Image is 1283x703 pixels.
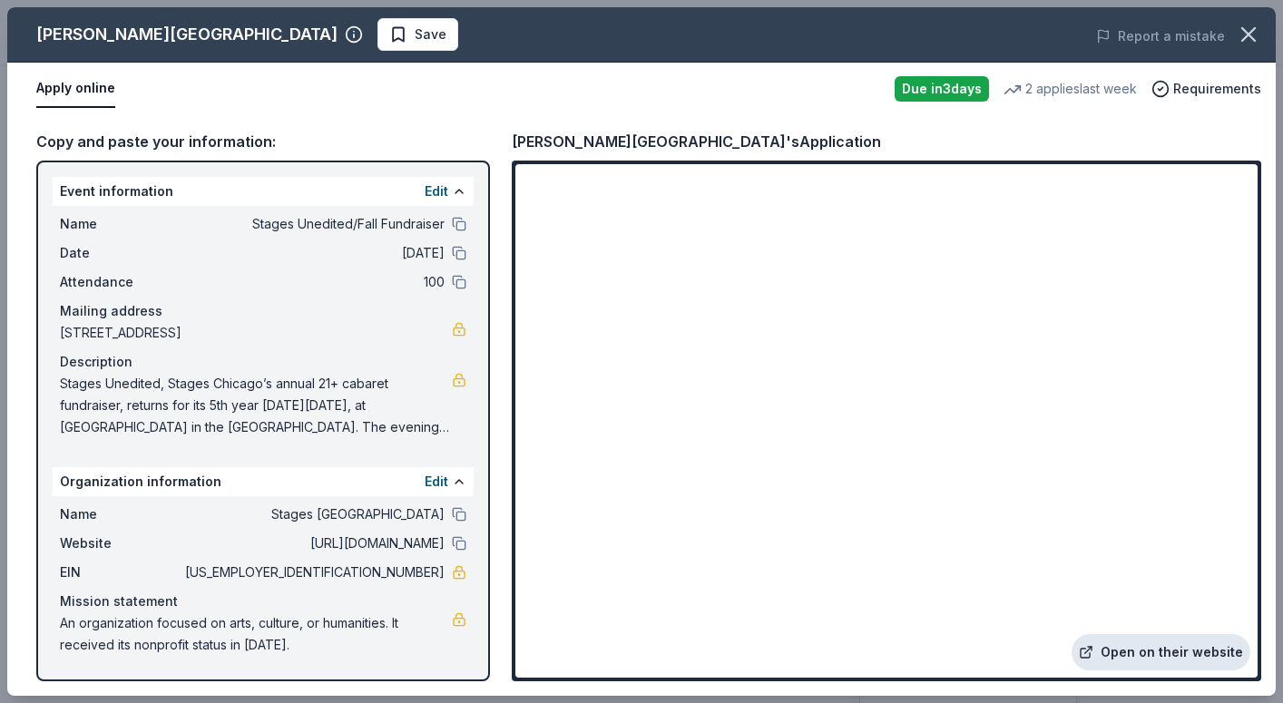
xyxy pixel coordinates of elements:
[53,177,474,206] div: Event information
[60,271,181,293] span: Attendance
[415,24,446,45] span: Save
[60,322,452,344] span: [STREET_ADDRESS]
[1151,78,1261,100] button: Requirements
[181,532,445,554] span: [URL][DOMAIN_NAME]
[425,181,448,202] button: Edit
[1004,78,1137,100] div: 2 applies last week
[895,76,989,102] div: Due in 3 days
[60,300,466,322] div: Mailing address
[181,242,445,264] span: [DATE]
[36,130,490,153] div: Copy and paste your information:
[425,471,448,493] button: Edit
[1096,25,1225,47] button: Report a mistake
[36,70,115,108] button: Apply online
[512,130,881,153] div: [PERSON_NAME][GEOGRAPHIC_DATA]'s Application
[60,591,466,612] div: Mission statement
[181,503,445,525] span: Stages [GEOGRAPHIC_DATA]
[36,20,338,49] div: [PERSON_NAME][GEOGRAPHIC_DATA]
[1072,634,1250,670] a: Open on their website
[1173,78,1261,100] span: Requirements
[60,612,452,656] span: An organization focused on arts, culture, or humanities. It received its nonprofit status in [DATE].
[60,373,452,438] span: Stages Unedited, Stages Chicago’s annual 21+ cabaret fundraiser, returns for its 5th year [DATE][...
[181,271,445,293] span: 100
[377,18,458,51] button: Save
[60,561,181,583] span: EIN
[60,351,466,373] div: Description
[60,213,181,235] span: Name
[60,532,181,554] span: Website
[181,213,445,235] span: Stages Unedited/Fall Fundraiser
[60,242,181,264] span: Date
[181,561,445,583] span: [US_EMPLOYER_IDENTIFICATION_NUMBER]
[60,503,181,525] span: Name
[53,467,474,496] div: Organization information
